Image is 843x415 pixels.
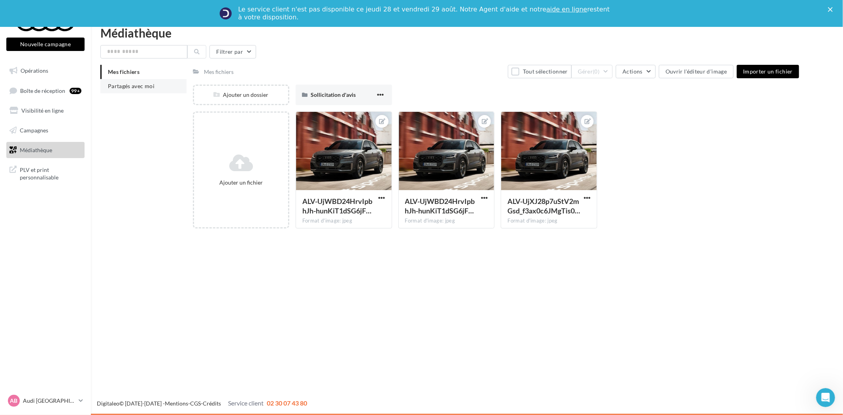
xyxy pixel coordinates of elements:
[20,127,48,134] span: Campagnes
[5,62,86,79] a: Opérations
[21,67,48,74] span: Opérations
[507,217,590,224] div: Format d'image: jpeg
[302,197,372,215] span: ALV-UjWBD24HrvIpbhJh-hunKiT1dSG6jFhG8RzaS6a8zpejI5fM6MZ8
[194,91,288,99] div: Ajouter un dossier
[165,400,188,407] a: Mentions
[828,7,836,12] div: Fermer
[21,107,64,114] span: Visibilité en ligne
[816,388,835,407] iframe: Intercom live chat
[546,6,587,13] a: aide en ligne
[219,7,232,20] img: Profile image for Service-Client
[593,68,600,75] span: (0)
[204,68,234,76] div: Mes fichiers
[238,6,611,21] div: Le service client n'est pas disponible ce jeudi 28 et vendredi 29 août. Notre Agent d'aide et not...
[737,65,799,78] button: Importer un fichier
[23,397,75,405] p: Audi [GEOGRAPHIC_DATA]
[405,197,475,215] span: ALV-UjWBD24HrvIpbhJh-hunKiT1dSG6jFhG8RzaS6a8zpejI5fM6MZ8
[203,400,221,407] a: Crédits
[10,397,18,405] span: AB
[571,65,613,78] button: Gérer(0)
[20,146,52,153] span: Médiathèque
[267,399,307,407] span: 02 30 07 43 80
[405,217,488,224] div: Format d'image: jpeg
[190,400,201,407] a: CGS
[209,45,256,58] button: Filtrer par
[616,65,655,78] button: Actions
[100,27,834,39] div: Médiathèque
[507,197,580,215] span: ALV-UjXJ28p7uStV2mGsd_f3ax0c6JMgTis0PWZCpGv8m6Ggh_S7th_x
[197,179,285,187] div: Ajouter un fichier
[70,88,81,94] div: 99+
[228,399,264,407] span: Service client
[20,164,81,181] span: PLV et print personnalisable
[108,83,155,89] span: Partagés avec moi
[622,68,642,75] span: Actions
[302,217,385,224] div: Format d'image: jpeg
[108,68,140,75] span: Mes fichiers
[97,400,119,407] a: Digitaleo
[659,65,734,78] button: Ouvrir l'éditeur d'image
[97,400,307,407] span: © [DATE]-[DATE] - - -
[743,68,793,75] span: Importer un fichier
[5,102,86,119] a: Visibilité en ligne
[311,91,356,98] span: Sollicitation d'avis
[508,65,571,78] button: Tout sélectionner
[5,82,86,99] a: Boîte de réception99+
[5,122,86,139] a: Campagnes
[6,393,85,408] a: AB Audi [GEOGRAPHIC_DATA]
[6,38,85,51] button: Nouvelle campagne
[5,142,86,158] a: Médiathèque
[5,161,86,185] a: PLV et print personnalisable
[20,87,65,94] span: Boîte de réception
